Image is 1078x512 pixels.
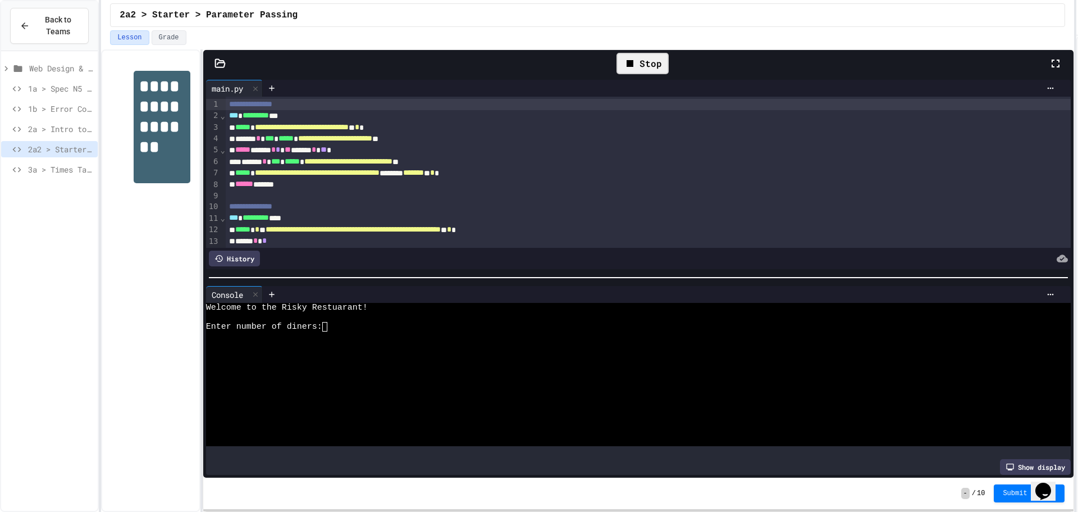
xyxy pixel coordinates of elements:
span: 10 [977,489,985,498]
div: 6 [206,156,220,167]
span: - [961,488,970,499]
span: 2a2 > Starter > Parameter Passing [28,143,93,155]
div: 14 [206,247,220,259]
span: 1a > Spec N5 Software Assignment [28,83,93,94]
span: Back to Teams [36,14,79,38]
span: Enter number of diners: [206,322,322,332]
div: 4 [206,133,220,144]
div: Stop [616,53,669,74]
button: Submit Answer [994,484,1065,502]
span: Fold line [220,214,226,223]
span: / [972,489,976,498]
span: Welcome to the Risky Restuarant! [206,303,368,312]
button: Lesson [110,30,149,45]
span: 3a > Times Tables [28,164,93,175]
span: Fold line [220,146,226,155]
iframe: chat widget [1031,467,1067,501]
div: 5 [206,144,220,156]
div: 10 [206,201,220,212]
div: 7 [206,167,220,179]
button: Grade [152,30,186,45]
div: History [209,251,260,266]
div: 3 [206,122,220,133]
div: 12 [206,224,220,235]
span: Submit Answer [1003,489,1056,498]
span: 2a2 > Starter > Parameter Passing [120,8,298,22]
button: Back to Teams [10,8,89,44]
span: Fold line [220,111,226,120]
div: Console [206,286,263,303]
span: Web Design & Development [29,62,93,74]
span: 2a > Intro to Modular Programming [28,123,93,135]
div: Console [206,289,249,301]
div: Show display [1000,459,1071,475]
div: main.py [206,83,249,94]
div: main.py [206,80,263,97]
span: 1b > Error Correction - N5 Spec [28,103,93,115]
div: 13 [206,236,220,247]
div: 8 [206,179,220,191]
div: 11 [206,213,220,224]
div: 1 [206,99,220,110]
div: 2 [206,110,220,121]
div: 9 [206,191,220,202]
